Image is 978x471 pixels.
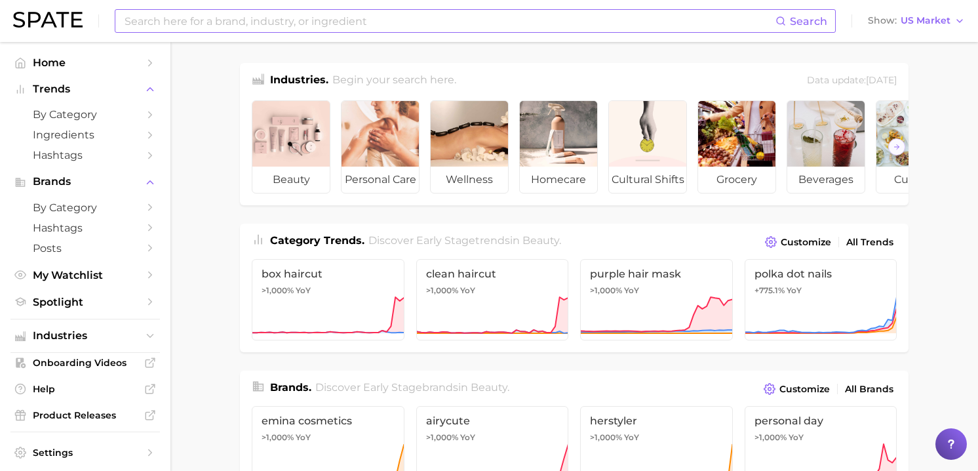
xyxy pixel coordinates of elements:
span: YoY [789,432,804,443]
span: wellness [431,167,508,193]
span: herstyler [590,415,723,427]
span: All Trends [846,237,893,248]
span: YoY [624,432,639,443]
span: beverages [787,167,865,193]
span: US Market [901,17,950,24]
span: Customize [779,384,830,395]
button: Trends [10,79,160,99]
a: Hashtags [10,145,160,165]
span: grocery [698,167,775,193]
span: Discover Early Stage brands in . [315,381,509,394]
span: Search [790,15,827,28]
span: Home [33,56,138,69]
a: Home [10,52,160,73]
a: by Category [10,197,160,218]
a: Help [10,379,160,399]
span: beauty [471,381,507,394]
span: by Category [33,108,138,121]
span: All Brands [845,384,893,395]
span: beauty [252,167,330,193]
div: Data update: [DATE] [807,72,897,90]
span: Brands [33,176,138,188]
span: YoY [624,285,639,296]
a: All Trends [843,234,897,251]
a: beauty [252,100,330,194]
span: purple hair mask [590,268,723,280]
span: airycute [426,415,559,427]
span: Posts [33,242,138,255]
a: grocery [697,100,776,194]
span: >1,000% [262,432,294,442]
a: culinary [876,100,954,194]
span: Hashtags [33,149,138,161]
span: beauty [522,234,559,247]
a: Settings [10,443,160,462]
span: box haircut [262,268,395,280]
a: Onboarding Videos [10,353,160,373]
input: Search here for a brand, industry, or ingredient [123,10,775,32]
a: beverages [787,100,865,194]
a: polka dot nails+775.1% YoY [745,259,897,340]
h2: Begin your search here. [332,72,456,90]
span: YoY [296,285,311,296]
span: Industries [33,330,138,342]
a: Posts [10,238,160,258]
span: culinary [876,167,954,193]
span: personal care [342,167,419,193]
span: polka dot nails [754,268,888,280]
span: +775.1% [754,285,785,295]
span: >1,000% [590,285,622,295]
a: wellness [430,100,509,194]
button: Brands [10,172,160,192]
a: My Watchlist [10,265,160,285]
span: Trends [33,83,138,95]
span: Discover Early Stage trends in . [368,234,561,247]
span: >1,000% [262,285,294,295]
span: YoY [296,432,311,443]
a: by Category [10,104,160,125]
span: YoY [460,432,475,443]
a: All Brands [842,380,897,398]
span: YoY [460,285,475,296]
a: Spotlight [10,292,160,312]
span: Hashtags [33,222,138,234]
span: Help [33,383,138,395]
img: SPATE [13,12,83,28]
h1: Industries. [270,72,328,90]
a: cultural shifts [608,100,687,194]
span: clean haircut [426,268,559,280]
span: homecare [520,167,597,193]
span: Brands . [270,381,311,394]
span: >1,000% [590,432,622,442]
span: >1,000% [754,432,787,442]
a: Hashtags [10,218,160,238]
a: personal care [341,100,420,194]
a: homecare [519,100,598,194]
button: Customize [760,380,833,398]
span: Spotlight [33,296,138,308]
button: Industries [10,326,160,346]
span: personal day [754,415,888,427]
span: Ingredients [33,129,138,141]
a: Product Releases [10,405,160,425]
a: clean haircut>1,000% YoY [416,259,569,340]
span: >1,000% [426,285,458,295]
span: cultural shifts [609,167,686,193]
span: Product Releases [33,409,138,421]
span: Category Trends . [270,234,364,247]
span: by Category [33,201,138,214]
span: >1,000% [426,432,458,442]
a: Ingredients [10,125,160,145]
a: box haircut>1,000% YoY [252,259,404,340]
button: ShowUS Market [865,12,968,30]
button: Scroll Right [888,138,905,155]
span: Onboarding Videos [33,357,138,369]
span: My Watchlist [33,269,138,281]
a: purple hair mask>1,000% YoY [580,259,733,340]
button: Customize [762,233,834,251]
span: Settings [33,447,138,459]
span: YoY [787,285,802,296]
span: emina cosmetics [262,415,395,427]
span: Show [868,17,897,24]
span: Customize [781,237,831,248]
